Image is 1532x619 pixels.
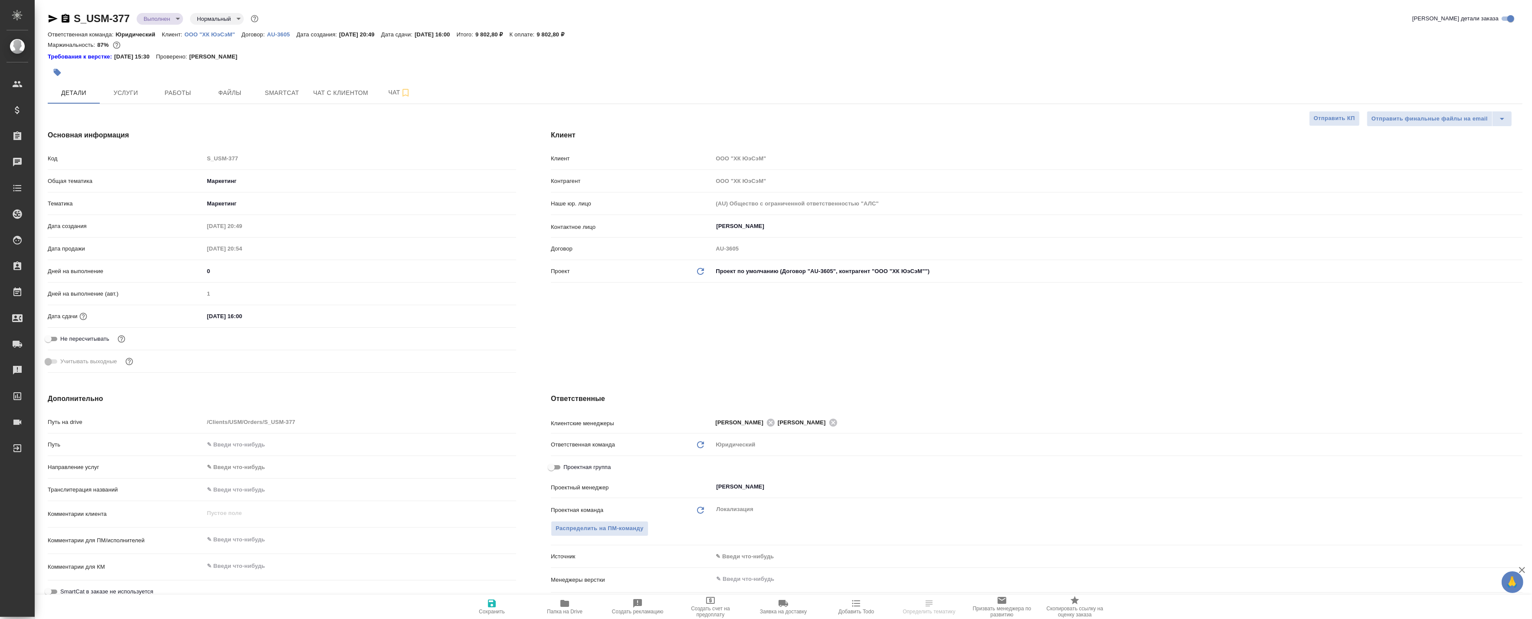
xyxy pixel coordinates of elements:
span: Файлы [209,88,251,98]
span: Определить тематику [903,609,955,615]
p: Менеджеры верстки [551,576,713,584]
a: Требования к верстке: [48,52,114,61]
a: AU-3605 [267,30,296,38]
span: Чат с клиентом [313,88,368,98]
button: Open [1518,422,1519,424]
button: Создать счет на предоплату [674,595,747,619]
p: Проектная команда [551,506,603,515]
span: [PERSON_NAME] детали заказа [1412,14,1499,23]
p: Контрагент [551,177,713,186]
button: Доп статусы указывают на важность/срочность заказа [249,13,260,24]
button: Заявка на доставку [747,595,820,619]
p: Код [48,154,204,163]
svg: Подписаться [400,88,411,98]
p: Комментарии для ПМ/исполнителей [48,536,204,545]
span: Отправить КП [1314,114,1355,124]
p: Дней на выполнение (авт.) [48,290,204,298]
span: 🙏 [1505,573,1520,591]
span: Детали [53,88,95,98]
span: Отправить финальные файлы на email [1372,114,1488,124]
p: Дней на выполнение [48,267,204,276]
button: Отправить финальные файлы на email [1367,111,1493,127]
button: Скопировать ссылку [60,13,71,24]
button: Отправить КП [1309,111,1360,126]
span: Распределить на ПМ-команду [556,524,644,534]
div: Проект по умолчанию (Договор "AU-3605", контрагент "ООО "ХК ЮэСэМ"") [713,264,1522,279]
div: [PERSON_NAME] [778,417,840,428]
span: Не пересчитывать [60,335,109,343]
button: Папка на Drive [528,595,601,619]
p: Дата создания [48,222,204,231]
div: Маркетинг [204,196,516,211]
p: 87% [97,42,111,48]
button: Создать рекламацию [601,595,674,619]
a: ООО "ХК ЮэСэМ" [184,30,241,38]
p: Комментарии клиента [48,510,204,518]
button: Open [1518,225,1519,227]
button: 🙏 [1502,571,1523,593]
span: Папка на Drive [547,609,583,615]
p: Клиент [551,154,713,163]
button: Скопировать ссылку на оценку заказа [1038,595,1111,619]
span: SmartCat в заказе не используется [60,587,153,596]
p: Направление услуг [48,463,204,472]
div: [PERSON_NAME] [715,417,778,428]
p: Дата продажи [48,244,204,253]
p: Транслитерация названий [48,485,204,494]
span: [PERSON_NAME] [715,418,769,427]
span: Создать счет на предоплату [679,606,742,618]
button: Призвать менеджера по развитию [966,595,1038,619]
p: [DATE] 15:30 [114,52,156,61]
p: Контактное лицо [551,223,713,231]
p: Маржинальность: [48,42,97,48]
input: ✎ Введи что-нибудь [204,265,516,277]
input: Пустое поле [204,220,280,232]
div: ✎ Введи что-нибудь [713,549,1522,564]
input: Пустое поле [204,242,280,255]
p: Ответственная команда: [48,31,116,38]
input: ✎ Введи что-нибудь [204,310,280,323]
p: Путь на drive [48,418,204,427]
span: Учитывать выходные [60,357,117,366]
button: Включи, если не хочешь, чтобы указанная дата сдачи изменилась после переставления заказа в 'Подтв... [116,333,127,345]
div: Нажми, чтобы открыть папку с инструкцией [48,52,114,61]
p: AU-3605 [267,31,296,38]
input: Пустое поле [204,152,516,165]
p: Комментарии для КМ [48,563,204,571]
h4: Клиент [551,130,1522,140]
p: [DATE] 16:00 [415,31,457,38]
span: Призвать менеджера по развитию [971,606,1033,618]
p: Клиентские менеджеры [551,419,713,428]
span: Заявка на доставку [760,609,807,615]
div: Выполнен [137,13,183,25]
span: Работы [157,88,199,98]
input: ✎ Введи что-нибудь [715,574,1491,584]
button: Выбери, если сб и вс нужно считать рабочими днями для выполнения заказа. [124,356,135,367]
input: Пустое поле [713,242,1522,255]
p: Проверено: [156,52,190,61]
p: Проект [551,267,570,276]
span: Smartcat [261,88,303,98]
div: Маркетинг [204,174,516,189]
button: Сохранить [455,595,528,619]
p: Общая тематика [48,177,204,186]
button: Определить тематику [893,595,966,619]
input: ✎ Введи что-нибудь [204,483,516,496]
button: Open [1518,486,1519,488]
p: Путь [48,440,204,449]
span: Проектная группа [563,463,611,472]
p: Проектный менеджер [551,483,713,492]
button: Добавить тэг [48,63,67,82]
div: ✎ Введи что-нибудь [204,460,516,475]
p: Тематика [48,199,204,208]
div: ✎ Введи что-нибудь [716,552,1512,561]
p: ООО "ХК ЮэСэМ" [184,31,241,38]
h4: Дополнительно [48,394,516,404]
p: К оплате: [510,31,537,38]
button: Распределить на ПМ-команду [551,521,648,536]
span: В заказе уже есть ответственный ПМ или ПМ группа [551,521,648,536]
p: Источник [551,552,713,561]
input: Пустое поле [713,175,1522,187]
div: split button [1367,111,1512,127]
h4: Ответственные [551,394,1522,404]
